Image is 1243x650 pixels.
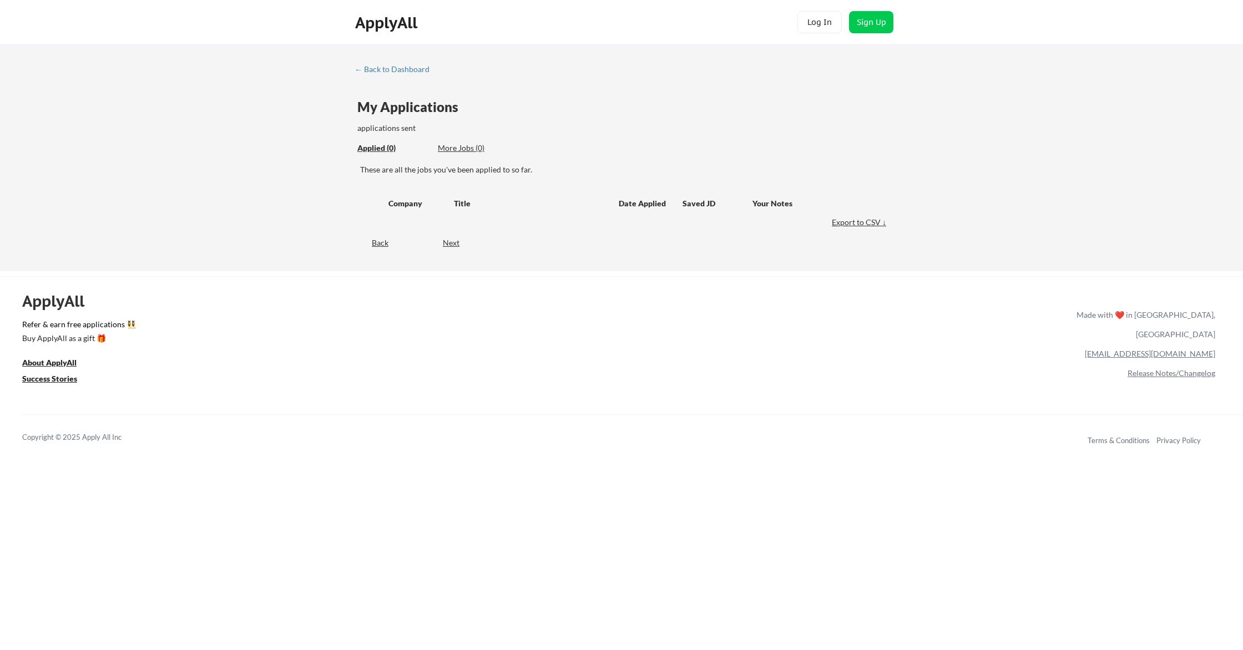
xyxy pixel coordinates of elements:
[357,143,430,154] div: These are all the jobs you've been applied to so far.
[454,198,608,209] div: Title
[1072,305,1215,344] div: Made with ❤️ in [GEOGRAPHIC_DATA], [GEOGRAPHIC_DATA]
[619,198,668,209] div: Date Applied
[1128,368,1215,378] a: Release Notes/Changelog
[355,65,438,73] div: ← Back to Dashboard
[22,357,92,370] a: About ApplyAll
[22,334,133,342] div: Buy ApplyAll as a gift 🎁
[849,11,893,33] button: Sign Up
[438,143,519,154] div: These are job applications we think you'd be a good fit for, but couldn't apply you to automatica...
[355,65,438,76] a: ← Back to Dashboard
[357,100,467,114] div: My Applications
[22,332,133,346] a: Buy ApplyAll as a gift 🎁
[832,217,889,228] div: Export to CSV ↓
[683,193,752,213] div: Saved JD
[360,164,889,175] div: These are all the jobs you've been applied to so far.
[1088,436,1150,445] a: Terms & Conditions
[1156,436,1201,445] a: Privacy Policy
[22,321,845,332] a: Refer & earn free applications 👯‍♀️
[357,143,430,154] div: Applied (0)
[22,374,77,383] u: Success Stories
[355,237,388,248] div: Back
[357,123,572,134] div: applications sent
[355,13,421,32] div: ApplyAll
[1085,349,1215,358] a: [EMAIL_ADDRESS][DOMAIN_NAME]
[22,373,92,387] a: Success Stories
[22,292,97,311] div: ApplyAll
[438,143,519,154] div: More Jobs (0)
[752,198,879,209] div: Your Notes
[22,432,150,443] div: Copyright © 2025 Apply All Inc
[388,198,444,209] div: Company
[22,358,77,367] u: About ApplyAll
[797,11,842,33] button: Log In
[443,237,472,248] div: Next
